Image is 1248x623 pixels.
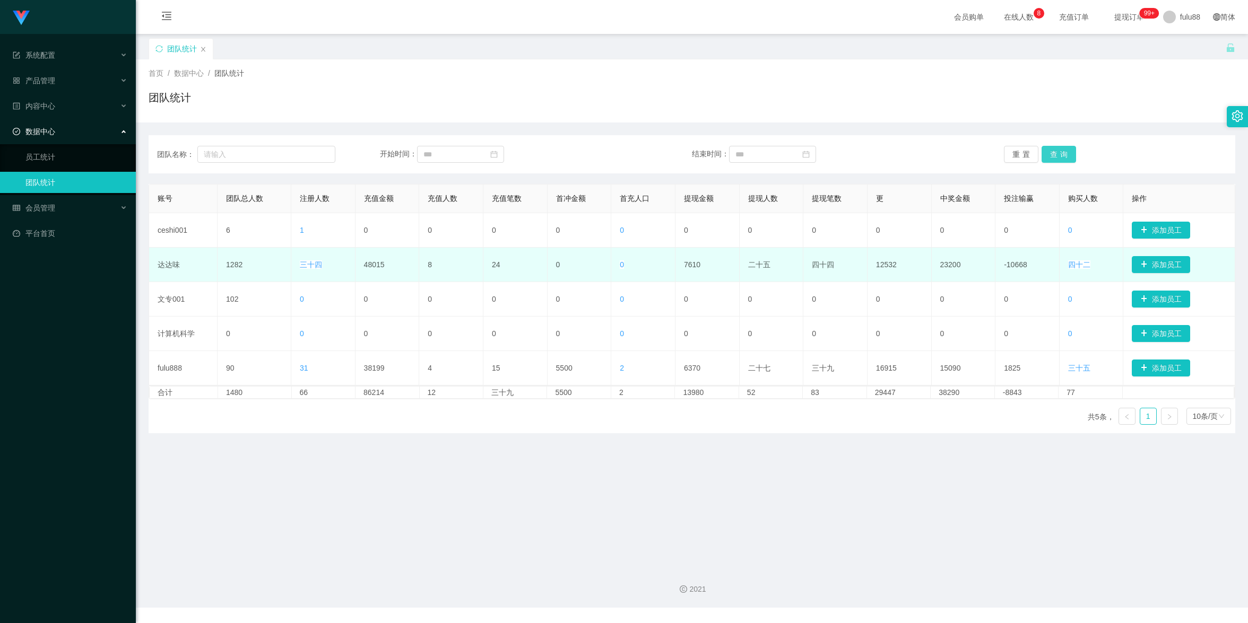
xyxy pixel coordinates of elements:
font: 0 [876,226,880,234]
font: 文专001 [158,295,185,303]
i: 图标：同步 [155,45,163,52]
font: 提现订单 [1114,13,1144,21]
font: 0 [300,295,304,303]
font: 6370 [684,364,700,372]
i: 图标: 全球 [1213,13,1220,21]
button: 图标: 加号添加员工 [1132,291,1190,308]
font: 合计 [158,388,172,397]
i: 图标： 右 [1166,414,1173,420]
li: 上一页 [1119,408,1136,425]
i: 图标： 表格 [13,204,20,212]
font: 0 [556,329,560,338]
font: 0 [364,295,368,303]
font: 12532 [876,260,897,269]
font: 内容中心 [25,102,55,110]
button: 图标: 加号添加员工 [1132,256,1190,273]
font: 0 [620,295,624,303]
font: 在线人数 [1004,13,1034,21]
font: 0 [428,226,432,234]
font: 90 [226,364,235,372]
font: 二十七 [748,364,770,372]
button: 图标: 加号添加员工 [1132,325,1190,342]
font: 二十五 [748,260,770,269]
font: 86214 [363,388,384,397]
font: 8 [428,260,432,269]
font: 2021 [689,585,706,593]
font: 29447 [875,388,896,397]
font: 0 [748,226,752,234]
font: 0 [1068,295,1072,303]
font: 首冲金额 [556,194,586,203]
font: 15090 [940,364,961,372]
font: 结束时间： [692,150,729,158]
font: 38290 [939,388,959,397]
font: 开始时间： [380,150,417,158]
font: 0 [300,329,304,338]
i: 图标： 下 [1218,413,1225,420]
font: -10668 [1004,260,1027,269]
button: 查询 [1042,146,1076,163]
i: 图标： 左 [1124,414,1130,420]
font: 三十五 [1068,364,1090,372]
font: 0 [876,329,880,338]
font: 0 [1068,226,1072,234]
font: 10条/页 [1193,412,1218,420]
font: 会员购单 [954,13,984,21]
font: / [208,69,210,77]
font: 操作 [1132,194,1147,203]
i: 图标：设置 [1232,110,1243,122]
font: 数据中心 [25,127,55,136]
font: 8 [1037,10,1041,17]
font: 5500 [555,388,571,397]
font: 0 [492,226,496,234]
font: 0 [492,329,496,338]
font: 0 [748,329,752,338]
font: 0 [1004,329,1008,338]
font: 0 [620,329,624,338]
font: 0 [812,329,816,338]
font: 0 [812,295,816,303]
i: 图标：日历 [490,151,498,158]
a: 图标：仪表板平台首页 [13,223,127,244]
font: / [168,69,170,77]
font: -8843 [1003,388,1022,397]
button: 图标: 加号添加员工 [1132,222,1190,239]
i: 图标：个人资料 [13,102,20,110]
font: 48015 [364,260,385,269]
font: 投注输赢 [1004,194,1034,203]
font: 77 [1067,388,1075,397]
font: 购买人数 [1068,194,1098,203]
font: 0 [876,295,880,303]
font: 充值笔数 [492,194,522,203]
font: 计算机科学 [158,329,195,338]
i: 图标：版权 [680,585,687,593]
font: 0 [940,329,944,338]
font: 0 [1068,329,1072,338]
font: 中奖金额 [940,194,970,203]
font: 系统配置 [25,51,55,59]
font: 0 [428,295,432,303]
font: 16915 [876,364,897,372]
font: 共5条， [1088,413,1114,421]
font: 2 [620,364,624,372]
img: logo.9652507e.png [13,11,30,25]
font: 0 [684,329,688,338]
font: 0 [684,295,688,303]
font: 充值订单 [1059,13,1089,21]
font: 1 [1146,412,1150,420]
font: 会员管理 [25,204,55,212]
i: 图标: appstore-o [13,77,20,84]
font: 团队统计 [214,69,244,77]
font: 0 [556,226,560,234]
font: ceshi001 [158,226,187,234]
font: 简体 [1220,13,1235,21]
font: 0 [1004,226,1008,234]
font: 83 [811,388,819,397]
font: 0 [940,295,944,303]
font: 0 [812,226,816,234]
font: 0 [620,226,624,234]
font: 1825 [1004,364,1020,372]
font: 三十九 [491,388,514,397]
font: 52 [747,388,756,397]
i: 图标: 菜单折叠 [149,1,185,34]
